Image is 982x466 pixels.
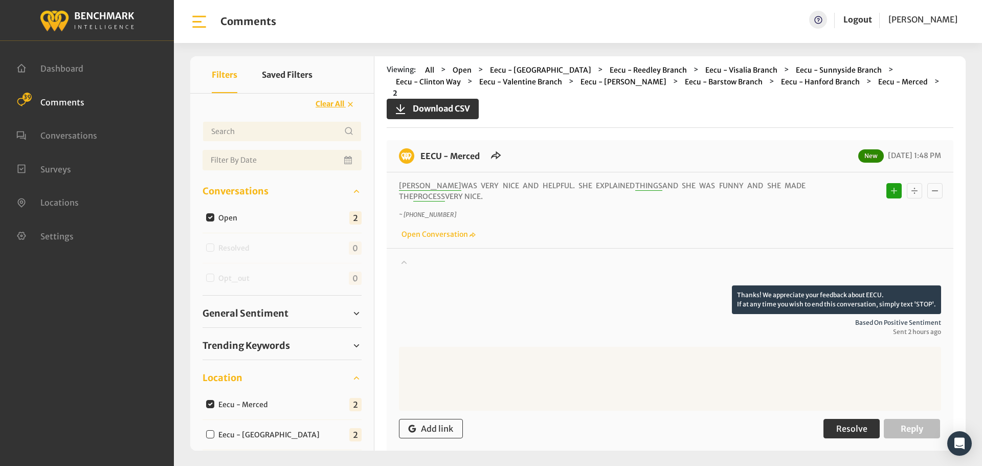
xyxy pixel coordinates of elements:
[793,64,885,76] button: Eecu - Sunnyside Branch
[203,339,290,352] span: Trending Keywords
[399,148,414,164] img: benchmark
[884,181,945,201] div: Basic example
[858,149,884,163] span: New
[413,192,445,202] span: PROCESS
[888,11,957,29] a: [PERSON_NAME]
[682,76,766,88] button: Eecu - Barstow Branch
[309,95,362,113] button: Clear All
[399,327,941,337] span: Sent 2 hours ago
[203,306,362,321] a: General Sentiment
[732,285,941,314] p: Thanks! We appreciate your feedback about EECU. If at any time you wish to end this conversation,...
[399,419,463,438] button: Add link
[220,15,276,28] h1: Comments
[342,150,355,170] button: Open Calendar
[843,14,872,25] a: Logout
[203,184,362,199] a: Conversations
[393,76,464,88] button: Eecu - Clinton Way
[212,56,237,93] button: Filters
[203,371,242,385] span: Location
[215,273,258,284] label: Opt_out
[40,130,97,141] span: Conversations
[399,230,476,239] a: Open Conversation
[206,430,214,438] input: Eecu - [GEOGRAPHIC_DATA]
[843,11,872,29] a: Logout
[215,243,258,254] label: Resolved
[40,197,79,208] span: Locations
[316,99,344,108] span: Clear All
[16,163,71,173] a: Surveys
[387,99,479,119] button: Download CSV
[407,102,470,115] span: Download CSV
[206,213,214,221] input: Open
[203,121,362,142] input: Username
[215,430,328,440] label: Eecu - [GEOGRAPHIC_DATA]
[215,400,276,410] label: Eecu - Merced
[215,213,245,224] label: Open
[203,370,362,386] a: Location
[16,96,84,106] a: Comments 39
[203,184,269,198] span: Conversations
[399,318,941,327] span: Based on positive sentiment
[635,181,662,191] span: THINGS
[349,241,362,255] span: 0
[206,400,214,408] input: Eecu - Merced
[823,419,880,438] button: Resolve
[387,64,416,76] span: Viewing:
[40,63,83,74] span: Dashboard
[203,306,288,320] span: General Sentiment
[607,64,690,76] button: Eecu - Reedley Branch
[40,97,84,107] span: Comments
[262,56,313,93] button: Saved Filters
[349,428,362,441] span: 2
[16,196,79,207] a: Locations
[420,151,480,161] a: EECU - Merced
[947,431,972,456] div: Open Intercom Messenger
[399,181,461,191] span: [PERSON_NAME]
[16,129,97,140] a: Conversations
[399,181,806,202] p: WAS VERY NICE AND HELPFUL. SHE EXPLAINED AND SHE WAS FUNNY AND SHE MADE THE VERY NICE.
[487,64,594,76] button: Eecu - [GEOGRAPHIC_DATA]
[414,148,486,164] h6: EECU - Merced
[888,14,957,25] span: [PERSON_NAME]
[349,272,362,285] span: 0
[23,93,32,102] span: 39
[422,64,437,76] button: All
[349,398,362,411] span: 2
[16,62,83,73] a: Dashboard
[203,338,362,353] a: Trending Keywords
[476,76,565,88] button: Eecu - Valentine Branch
[39,8,135,33] img: benchmark
[702,64,780,76] button: Eecu - Visalia Branch
[190,13,208,31] img: bar
[577,76,669,88] button: Eecu - [PERSON_NAME]
[203,150,362,170] input: Date range input field
[40,164,71,174] span: Surveys
[16,230,74,240] a: Settings
[875,76,931,88] button: Eecu - Merced
[399,211,456,218] i: ~ [PHONE_NUMBER]
[450,64,475,76] button: Open
[40,231,74,241] span: Settings
[836,424,867,434] span: Resolve
[349,211,362,225] span: 2
[885,151,941,160] span: [DATE] 1:48 PM
[393,88,397,98] strong: 2
[778,76,863,88] button: Eecu - Hanford Branch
